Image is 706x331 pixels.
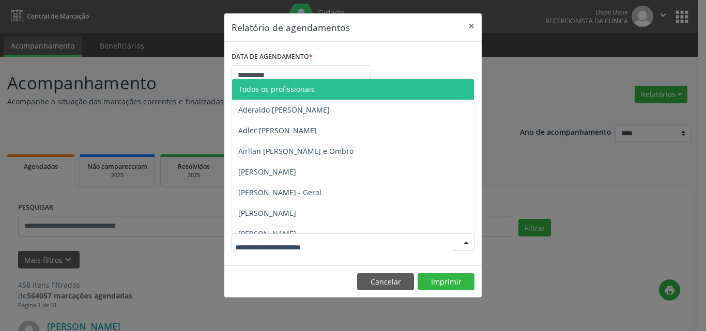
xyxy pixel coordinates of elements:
[418,273,474,291] button: Imprimir
[238,84,315,94] span: Todos os profissionais
[238,208,296,218] span: [PERSON_NAME]
[232,49,313,65] label: DATA DE AGENDAMENTO
[232,21,350,34] h5: Relatório de agendamentos
[238,187,321,197] span: [PERSON_NAME] - Geral
[461,13,482,39] button: Close
[357,273,414,291] button: Cancelar
[238,167,296,177] span: [PERSON_NAME]
[238,146,354,156] span: Airllan [PERSON_NAME] e Ombro
[238,125,317,135] span: Adler [PERSON_NAME]
[238,105,330,115] span: Aderaldo [PERSON_NAME]
[238,229,296,239] span: [PERSON_NAME]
